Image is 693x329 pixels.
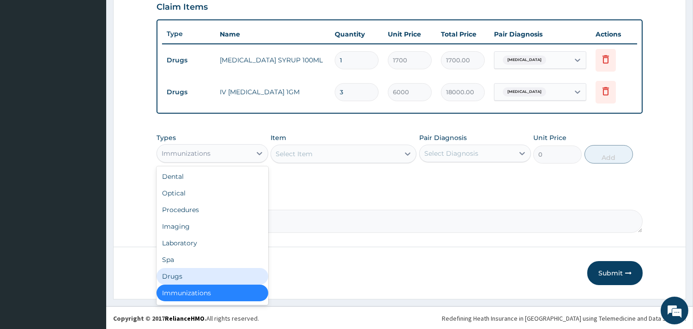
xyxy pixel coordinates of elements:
[157,235,268,251] div: Laboratory
[17,46,37,69] img: d_794563401_company_1708531726252_794563401
[157,301,268,318] div: Others
[48,52,155,64] div: Chat with us now
[276,149,313,158] div: Select Item
[5,225,176,258] textarea: Type your message and hit 'Enter'
[151,5,174,27] div: Minimize live chat window
[165,314,205,323] a: RelianceHMO
[442,314,686,323] div: Redefining Heath Insurance in [GEOGRAPHIC_DATA] using Telemedicine and Data Science!
[215,83,330,101] td: IV [MEDICAL_DATA] 1GM
[383,25,436,43] th: Unit Price
[157,251,268,268] div: Spa
[215,51,330,69] td: [MEDICAL_DATA] SYRUP 100ML
[436,25,489,43] th: Total Price
[489,25,591,43] th: Pair Diagnosis
[587,261,643,285] button: Submit
[533,133,566,142] label: Unit Price
[419,133,467,142] label: Pair Diagnosis
[162,52,215,69] td: Drugs
[157,218,268,235] div: Imaging
[162,84,215,101] td: Drugs
[157,268,268,285] div: Drugs
[585,145,633,164] button: Add
[157,197,643,205] label: Comment
[503,87,546,97] span: [MEDICAL_DATA]
[215,25,330,43] th: Name
[157,185,268,201] div: Optical
[157,201,268,218] div: Procedures
[424,149,478,158] div: Select Diagnosis
[157,134,176,142] label: Types
[157,168,268,185] div: Dental
[113,314,206,323] strong: Copyright © 2017 .
[157,285,268,301] div: Immunizations
[503,55,546,65] span: [MEDICAL_DATA]
[330,25,383,43] th: Quantity
[162,25,215,43] th: Type
[162,149,211,158] div: Immunizations
[54,103,127,196] span: We're online!
[591,25,637,43] th: Actions
[157,2,208,12] h3: Claim Items
[271,133,286,142] label: Item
